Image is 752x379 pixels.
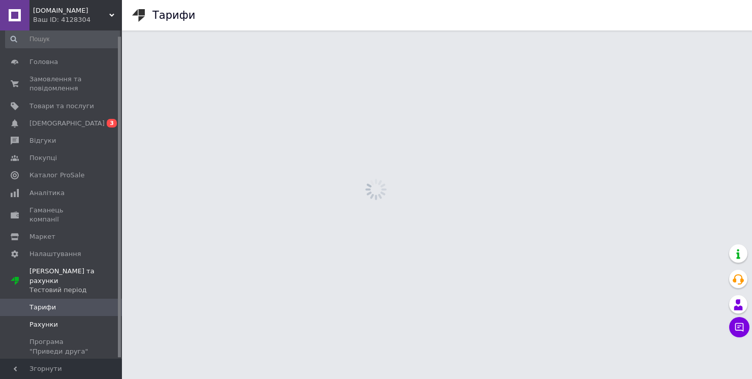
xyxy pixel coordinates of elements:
[29,153,57,163] span: Покупці
[29,188,65,198] span: Аналітика
[29,320,58,329] span: Рахунки
[29,249,81,259] span: Налаштування
[29,75,94,93] span: Замовлення та повідомлення
[29,57,58,67] span: Головна
[729,317,749,337] button: Чат з покупцем
[107,119,117,128] span: 3
[29,136,56,145] span: Відгуки
[29,119,105,128] span: [DEMOGRAPHIC_DATA]
[152,9,195,21] h1: Тарифи
[33,6,109,15] span: Prikra.ua
[29,267,122,295] span: [PERSON_NAME] та рахунки
[29,206,94,224] span: Гаманець компанії
[29,286,122,295] div: Тестовий період
[29,232,55,241] span: Маркет
[29,102,94,111] span: Товари та послуги
[29,171,84,180] span: Каталог ProSale
[29,303,56,312] span: Тарифи
[33,15,122,24] div: Ваш ID: 4128304
[29,337,94,356] span: Програма "Приведи друга"
[5,30,120,48] input: Пошук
